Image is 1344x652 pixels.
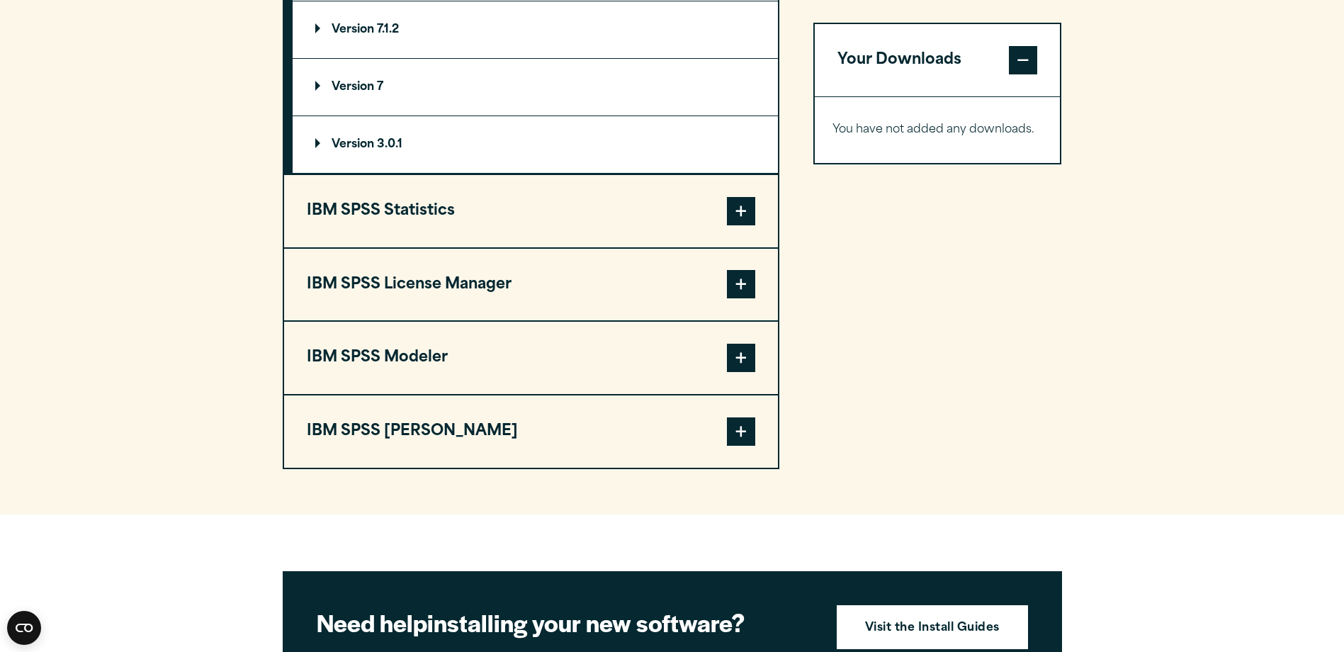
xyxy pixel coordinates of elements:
[315,24,399,35] p: Version 7.1.2
[293,59,778,116] summary: Version 7
[837,605,1028,649] a: Visit the Install Guides
[865,619,1000,638] strong: Visit the Install Guides
[293,116,778,173] summary: Version 3.0.1
[815,24,1061,96] button: Your Downloads
[7,611,41,645] button: Open CMP widget
[832,120,1043,140] p: You have not added any downloads.
[315,139,402,150] p: Version 3.0.1
[317,607,813,639] h2: installing your new software?
[284,249,778,321] button: IBM SPSS License Manager
[815,96,1061,163] div: Your Downloads
[315,81,383,93] p: Version 7
[317,605,427,639] strong: Need help
[293,1,778,58] summary: Version 7.1.2
[284,322,778,394] button: IBM SPSS Modeler
[284,395,778,468] button: IBM SPSS [PERSON_NAME]
[284,175,778,247] button: IBM SPSS Statistics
